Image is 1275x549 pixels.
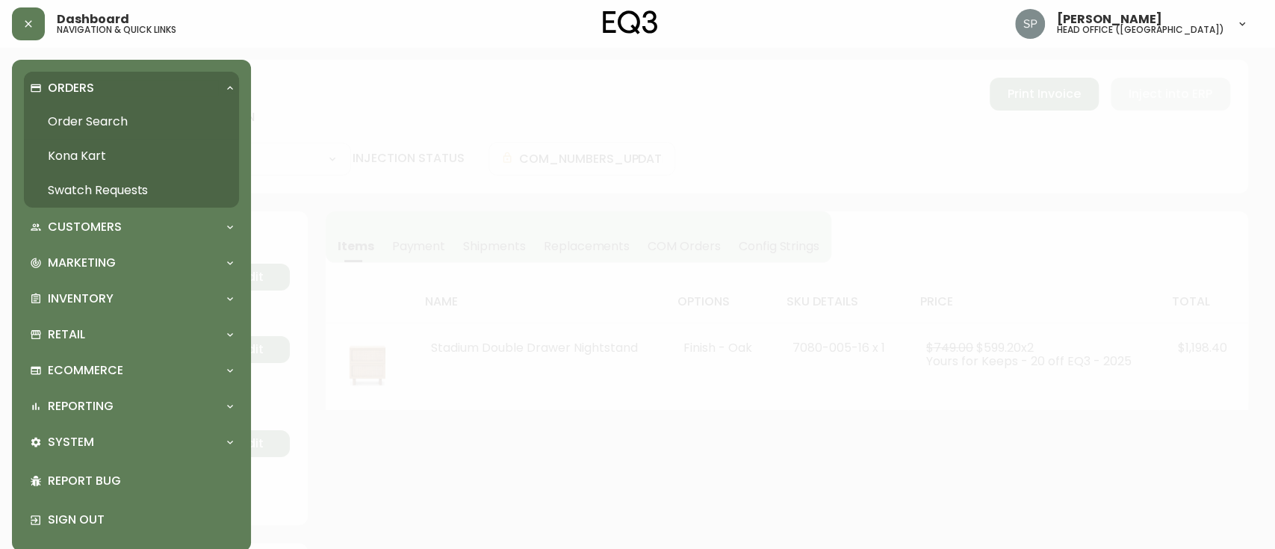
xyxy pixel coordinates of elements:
p: Orders [48,80,94,96]
a: Kona Kart [24,139,239,173]
div: Retail [24,318,239,351]
span: [PERSON_NAME] [1057,13,1162,25]
div: Inventory [24,282,239,315]
p: Retail [48,326,85,343]
p: Reporting [48,398,114,415]
p: Report Bug [48,473,233,489]
img: logo [603,10,658,34]
a: Swatch Requests [24,173,239,208]
p: Ecommerce [48,362,123,379]
p: Sign Out [48,512,233,528]
span: Dashboard [57,13,129,25]
img: 0cb179e7bf3690758a1aaa5f0aafa0b4 [1015,9,1045,39]
div: Ecommerce [24,354,239,387]
div: Customers [24,211,239,244]
a: Order Search [24,105,239,139]
p: Customers [48,219,122,235]
div: Marketing [24,246,239,279]
h5: navigation & quick links [57,25,176,34]
h5: head office ([GEOGRAPHIC_DATA]) [1057,25,1224,34]
div: Report Bug [24,462,239,500]
p: Inventory [48,291,114,307]
div: System [24,426,239,459]
p: Marketing [48,255,116,271]
div: Reporting [24,390,239,423]
div: Sign Out [24,500,239,539]
p: System [48,434,94,450]
div: Orders [24,72,239,105]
